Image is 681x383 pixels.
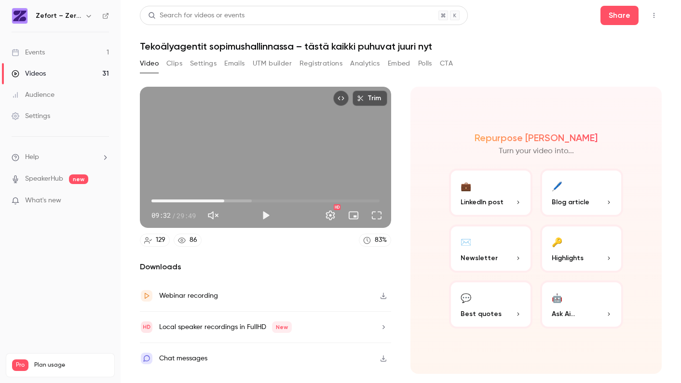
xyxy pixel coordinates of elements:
[461,253,498,263] span: Newsletter
[388,56,410,71] button: Embed
[34,361,109,369] span: Plan usage
[461,234,471,249] div: ✉️
[190,56,217,71] button: Settings
[140,234,170,247] a: 129
[449,280,532,329] button: 💬Best quotes
[333,91,349,106] button: Embed video
[25,196,61,206] span: What's new
[174,234,202,247] a: 86
[540,280,624,329] button: 🤖Ask Ai...
[449,169,532,217] button: 💼LinkedIn post
[475,132,598,144] h2: Repurpose [PERSON_NAME]
[353,91,387,106] button: Trim
[272,321,292,333] span: New
[12,152,109,162] li: help-dropdown-opener
[177,211,196,221] span: 29:49
[552,290,562,305] div: 🤖
[25,152,39,162] span: Help
[12,48,45,57] div: Events
[321,206,340,225] button: Settings
[36,11,81,21] h6: Zefort – Zero-Effort Contract Management
[12,359,28,371] span: Pro
[552,197,589,207] span: Blog article
[12,90,54,100] div: Audience
[172,211,176,221] span: /
[140,56,159,71] button: Video
[166,56,182,71] button: Clips
[148,11,245,21] div: Search for videos or events
[540,225,624,273] button: 🔑Highlights
[461,178,471,193] div: 💼
[461,290,471,305] div: 💬
[375,235,387,245] div: 83 %
[334,204,340,210] div: HD
[440,56,453,71] button: CTA
[540,169,624,217] button: 🖊️Blog article
[300,56,342,71] button: Registrations
[359,234,391,247] a: 83%
[253,56,292,71] button: UTM builder
[256,206,275,225] button: Play
[418,56,432,71] button: Polls
[646,8,662,23] button: Top Bar Actions
[344,206,363,225] button: Turn on miniplayer
[224,56,245,71] button: Emails
[190,235,197,245] div: 86
[600,6,639,25] button: Share
[552,309,575,319] span: Ask Ai...
[159,321,292,333] div: Local speaker recordings in FullHD
[69,174,88,184] span: new
[12,8,27,24] img: Zefort – Zero-Effort Contract Management
[140,261,391,273] h2: Downloads
[552,178,562,193] div: 🖊️
[156,235,165,245] div: 129
[552,234,562,249] div: 🔑
[140,40,662,52] h1: Tekoälyagentit sopimushallinnassa – tästä kaikki puhuvat juuri nyt
[25,174,63,184] a: SpeakerHub
[350,56,380,71] button: Analytics
[204,206,223,225] button: Unmute
[461,309,502,319] span: Best quotes
[367,206,386,225] button: Full screen
[159,353,207,364] div: Chat messages
[151,211,196,221] div: 09:32
[12,69,46,79] div: Videos
[552,253,584,263] span: Highlights
[151,211,171,221] span: 09:32
[97,197,109,205] iframe: Noticeable Trigger
[449,225,532,273] button: ✉️Newsletter
[159,290,218,302] div: Webinar recording
[499,145,574,157] p: Turn your video into...
[461,197,504,207] span: LinkedIn post
[12,111,50,121] div: Settings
